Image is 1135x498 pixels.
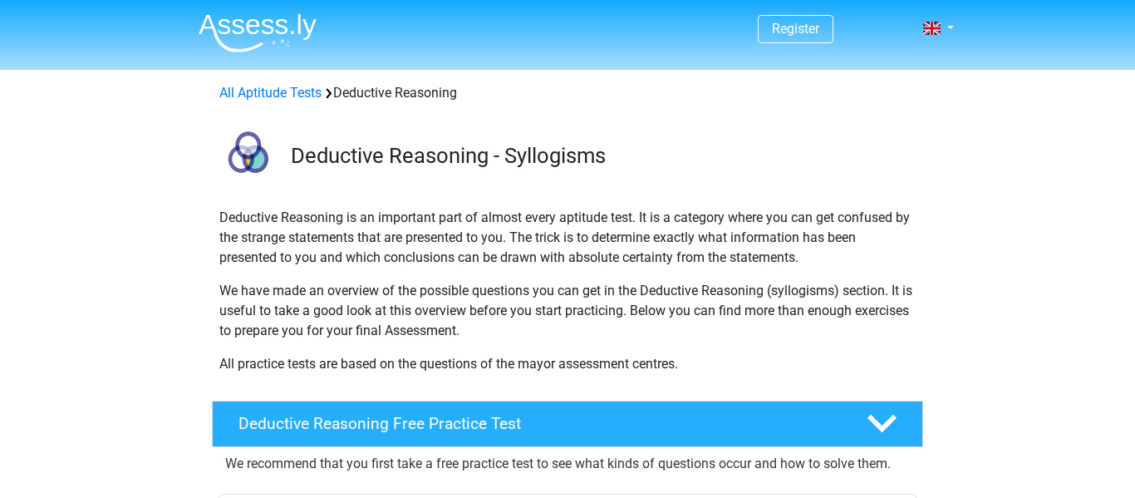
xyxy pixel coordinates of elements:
[219,208,916,268] p: Deductive Reasoning is an important part of almost every aptitude test. It is a category where yo...
[219,354,916,374] p: All practice tests are based on the questions of the mayor assessment centres.
[199,13,317,52] img: Assessly
[219,281,916,341] p: We have made an overview of the possible questions you can get in the Deductive Reasoning (syllog...
[772,21,819,37] a: Register
[238,414,840,433] h4: Deductive Reasoning Free Practice Test
[213,83,922,103] div: Deductive Reasoning
[219,85,322,101] a: All Aptitude Tests
[225,454,910,474] p: We recommend that you first take a free practice test to see what kinds of questions occur and ho...
[213,123,283,194] img: deductive reasoning
[205,401,930,447] a: Deductive Reasoning Free Practice Test
[291,143,910,169] h3: Deductive Reasoning - Syllogisms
